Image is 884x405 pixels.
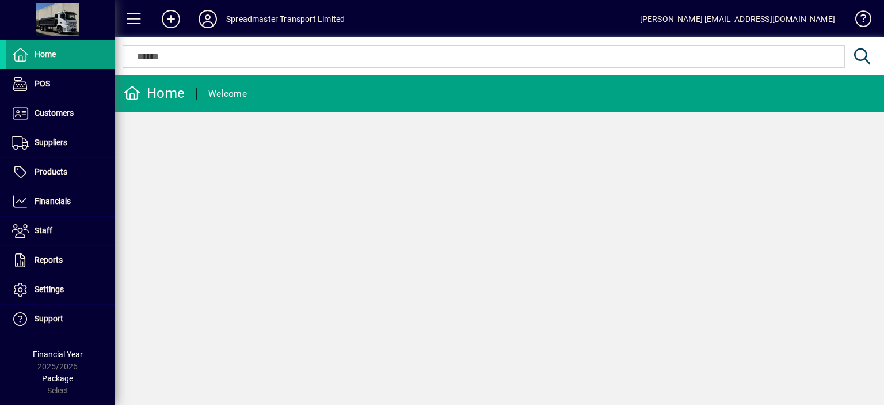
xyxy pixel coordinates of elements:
span: Settings [35,285,64,294]
a: Settings [6,275,115,304]
span: Financial Year [33,350,83,359]
span: Package [42,374,73,383]
div: Welcome [208,85,247,103]
a: Products [6,158,115,187]
button: Add [153,9,189,29]
span: Customers [35,108,74,118]
div: [PERSON_NAME] [EMAIL_ADDRESS][DOMAIN_NAME] [640,10,835,28]
a: Financials [6,187,115,216]
div: Home [124,84,185,103]
a: Staff [6,217,115,245]
a: Support [6,305,115,334]
span: Support [35,314,63,323]
span: Home [35,50,56,59]
div: Spreadmaster Transport Limited [226,10,345,28]
button: Profile [189,9,226,29]
span: POS [35,79,50,88]
span: Financials [35,196,71,206]
a: Customers [6,99,115,128]
a: Knowledge Base [847,2,870,40]
span: Products [35,167,67,176]
span: Staff [35,226,52,235]
span: Reports [35,255,63,264]
span: Suppliers [35,138,67,147]
a: POS [6,70,115,99]
a: Reports [6,246,115,275]
a: Suppliers [6,128,115,157]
